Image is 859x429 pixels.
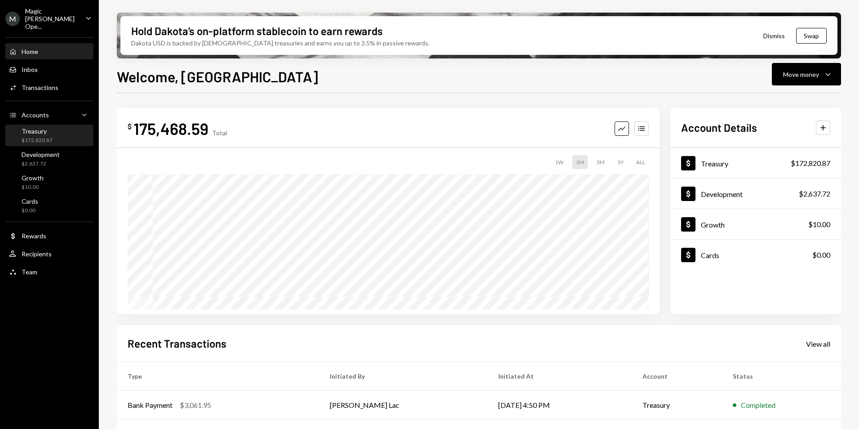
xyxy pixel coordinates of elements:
a: Transactions [5,79,93,95]
h2: Recent Transactions [128,336,226,351]
div: $2,637.72 [799,188,830,199]
th: Initiated By [319,362,488,391]
div: Development [22,151,60,158]
div: Growth [22,174,44,182]
div: Team [22,268,37,276]
div: Completed [741,400,775,411]
a: Treasury$172,820.87 [670,148,841,178]
div: $0.00 [22,207,38,214]
button: Swap [796,28,827,44]
div: 175,468.59 [133,118,208,139]
div: $3,061.95 [180,400,211,411]
div: Dakota USD is backed by [DEMOGRAPHIC_DATA] treasuries and earns you up to 3.5% in passive rewards. [131,38,429,48]
a: Cards$0.00 [5,195,93,216]
a: Accounts [5,107,93,123]
a: Growth$10.00 [5,171,93,193]
a: Growth$10.00 [670,209,841,239]
div: 1M [572,155,588,169]
div: Cards [701,251,719,259]
div: M [5,12,20,26]
a: View all [806,339,830,349]
div: Treasury [22,127,53,135]
a: Treasury$172,820.87 [5,125,93,146]
div: Recipients [22,250,52,258]
div: Transactions [22,84,58,91]
th: Type [117,362,319,391]
td: [DATE] 4:50 PM [487,391,631,420]
h1: Welcome, [GEOGRAPHIC_DATA] [117,67,318,85]
div: Home [22,48,38,55]
a: Development$2,637.72 [670,179,841,209]
div: Cards [22,197,38,205]
th: Status [722,362,841,391]
a: Home [5,43,93,59]
div: Treasury [701,159,728,168]
div: Hold Dakota’s on-platform stablecoin to earn rewards [131,23,383,38]
div: Magic [PERSON_NAME] Ope... [25,7,78,30]
td: [PERSON_NAME] Lac [319,391,488,420]
div: 3M [593,155,608,169]
a: Recipients [5,246,93,262]
button: Move money [772,63,841,85]
a: Cards$0.00 [670,240,841,270]
button: Dismiss [752,25,796,46]
a: Team [5,264,93,280]
h2: Account Details [681,120,757,135]
div: $172,820.87 [791,158,830,169]
div: Rewards [22,232,46,240]
div: $10.00 [22,183,44,191]
div: Bank Payment [128,400,173,411]
div: $ [128,122,132,131]
a: Inbox [5,61,93,77]
div: Development [701,190,743,198]
div: $10.00 [808,219,830,230]
div: Move money [783,70,819,79]
div: ALL [633,155,649,169]
div: Accounts [22,111,49,119]
div: $0.00 [812,250,830,260]
div: 1Y [614,155,627,169]
td: Treasury [632,391,722,420]
div: Total [212,129,227,137]
div: View all [806,340,830,349]
div: $2,637.72 [22,160,60,168]
div: 1W [551,155,567,169]
div: Inbox [22,66,38,73]
a: Development$2,637.72 [5,148,93,170]
div: Growth [701,220,725,229]
div: $172,820.87 [22,137,53,144]
a: Rewards [5,228,93,244]
th: Account [632,362,722,391]
th: Initiated At [487,362,631,391]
